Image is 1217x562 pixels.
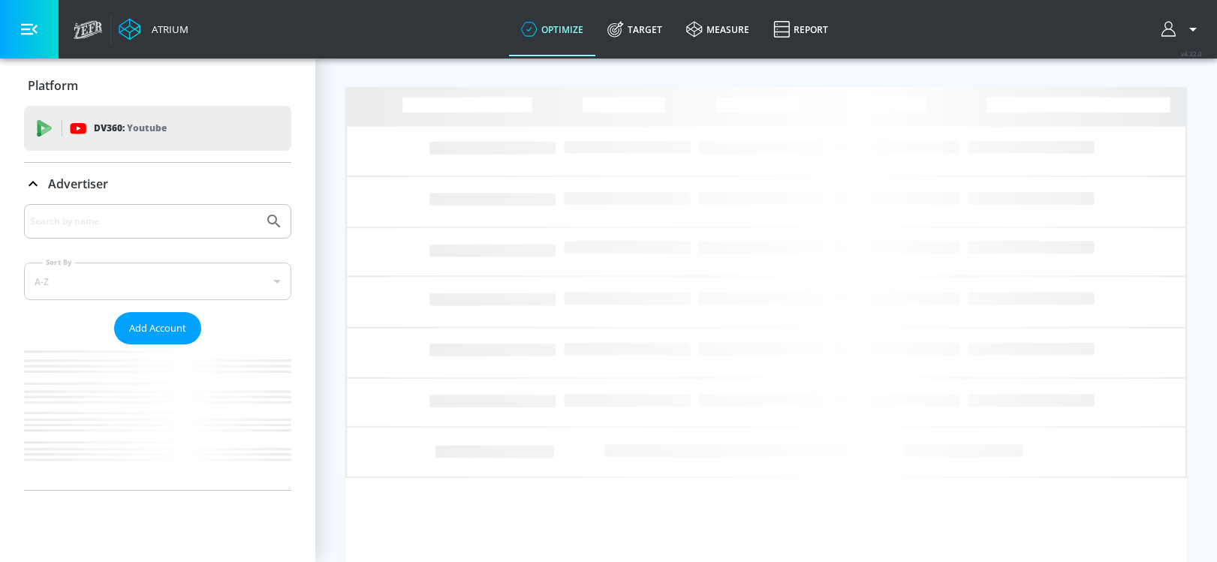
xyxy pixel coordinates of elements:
[43,257,75,267] label: Sort By
[30,212,258,231] input: Search by name
[509,2,595,56] a: optimize
[761,2,840,56] a: Report
[24,204,291,490] div: Advertiser
[119,18,188,41] a: Atrium
[1181,50,1202,58] span: v 4.32.0
[127,120,167,136] p: Youtube
[114,312,201,344] button: Add Account
[24,344,291,490] nav: list of Advertiser
[24,106,291,151] div: DV360: Youtube
[48,176,108,192] p: Advertiser
[24,163,291,205] div: Advertiser
[28,77,78,94] p: Platform
[24,65,291,107] div: Platform
[24,263,291,300] div: A-Z
[674,2,761,56] a: measure
[129,320,186,337] span: Add Account
[595,2,674,56] a: Target
[146,23,188,36] div: Atrium
[94,120,167,137] p: DV360:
